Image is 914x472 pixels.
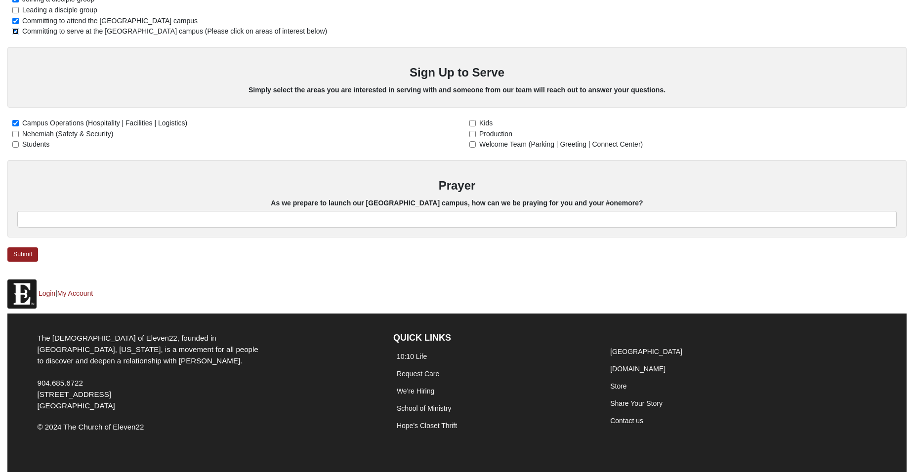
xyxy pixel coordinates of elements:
span: Campus Operations (Hospitality | Facilities | Logistics) [22,119,187,127]
span: © 2024 The Church of Eleven22 [38,423,144,431]
span: [GEOGRAPHIC_DATA] [38,401,115,410]
input: Kids [469,120,476,126]
span: Committing to attend the [GEOGRAPHIC_DATA] campus [22,17,198,25]
a: We're Hiring [397,387,434,395]
input: Welcome Team (Parking | Greeting | Connect Center) [469,141,476,148]
a: Login [39,290,55,298]
input: Committing to attend the [GEOGRAPHIC_DATA] campus [12,18,19,24]
h3: Sign Up to Serve [17,66,897,80]
input: Campus Operations (Hospitality | Facilities | Logistics) [12,120,19,126]
a: Request Care [397,370,439,378]
span: Kids [479,119,493,127]
h5: As we prepare to launch our [GEOGRAPHIC_DATA] campus, how can we be praying for you and your #one... [17,199,897,207]
p: | [7,279,907,309]
a: My Account [57,290,93,298]
a: [GEOGRAPHIC_DATA] [610,348,682,355]
input: Leading a disciple group [12,7,19,13]
span: Leading a disciple group [22,6,97,14]
a: Hope's Closet Thrift [397,422,457,430]
a: Share Your Story [610,399,663,407]
span: Welcome Team (Parking | Greeting | Connect Center) [479,140,643,148]
input: Committing to serve at the [GEOGRAPHIC_DATA] campus (Please click on areas of interest below) [12,28,19,35]
a: [DOMAIN_NAME] [610,365,665,373]
h3: Prayer [17,179,897,193]
span: Committing to serve at the [GEOGRAPHIC_DATA] campus (Please click on areas of interest below) [22,27,327,35]
a: 10:10 Life [397,353,427,360]
input: Nehemiah (Safety & Security) [12,131,19,137]
input: Students [12,141,19,148]
a: Contact us [610,417,643,425]
a: Submit [7,247,38,262]
a: Store [610,382,626,390]
a: School of Ministry [397,404,451,412]
h5: Simply select the areas you are interested in serving with and someone from our team will reach o... [17,86,897,94]
span: Students [22,140,49,148]
div: The [DEMOGRAPHIC_DATA] of Eleven22, founded in [GEOGRAPHIC_DATA], [US_STATE], is a movement for a... [30,333,267,411]
input: Production [469,131,476,137]
span: Nehemiah (Safety & Security) [22,130,113,138]
span: Production [479,130,512,138]
h4: QUICK LINKS [393,333,592,344]
img: Eleven22 logo [7,279,37,309]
